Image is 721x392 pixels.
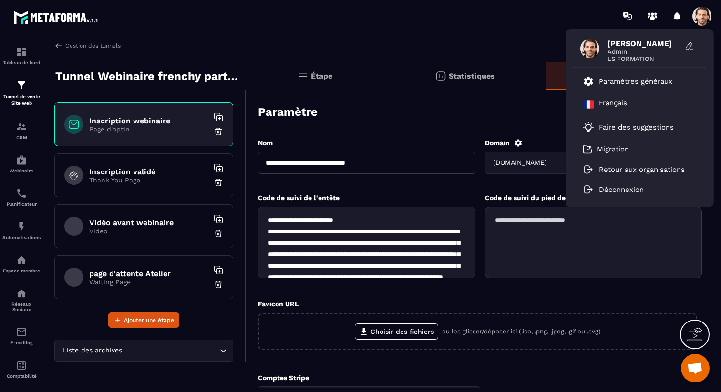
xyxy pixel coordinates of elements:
span: Admin [608,48,679,55]
a: formationformationTunnel de vente Site web [2,72,41,114]
img: trash [214,127,223,136]
p: E-mailing [2,340,41,345]
div: Ouvrir le chat [681,354,710,382]
a: automationsautomationsAutomatisations [2,214,41,247]
p: Déconnexion [599,185,644,194]
div: Search for option [485,152,702,174]
img: automations [16,254,27,266]
h3: Paramètre [258,105,318,119]
p: CRM [2,135,41,140]
a: schedulerschedulerPlanificateur [2,181,41,214]
span: Ajouter une étape [124,315,174,325]
img: trash [214,280,223,289]
img: formation [16,121,27,132]
img: accountant [16,360,27,371]
p: Video [89,227,208,235]
input: Search for option [549,158,655,168]
p: Tunnel de vente Site web [2,93,41,107]
p: Tunnel Webinaire frenchy partners [55,67,239,86]
a: Migration [583,144,629,154]
img: formation [16,80,27,91]
h6: Vidéo avant webinaire [89,218,208,227]
p: Comptes Stripe [258,374,480,382]
p: Statistiques [449,71,495,80]
a: automationsautomationsWebinaire [2,147,41,181]
p: Migration [597,145,629,153]
p: Réseaux Sociaux [2,302,41,312]
img: stats.20deebd0.svg [435,70,446,82]
img: email [16,326,27,338]
p: Thank You Page [89,176,208,184]
div: Search for option [54,340,233,362]
h6: Inscription validé [89,167,208,176]
p: Waiting Page [89,278,208,286]
img: formation [16,46,27,58]
p: Français [599,99,627,110]
span: [DOMAIN_NAME] [491,158,549,168]
a: formationformationCRM [2,114,41,147]
span: [PERSON_NAME] [608,39,679,48]
img: logo [13,9,99,26]
label: Choisir des fichiers [355,323,438,340]
p: Espace membre [2,268,41,273]
p: Retour aux organisations [599,165,685,174]
label: Favicon URL [258,300,299,308]
h6: page d'attente Atelier [89,269,208,278]
img: trash [214,178,223,187]
p: Faire des suggestions [599,123,674,131]
p: Page d'optin [89,125,208,133]
p: Tableau de bord [2,60,41,65]
a: Gestion des tunnels [54,41,121,50]
img: scheduler [16,188,27,199]
img: trash [214,229,223,238]
button: Ajouter une étape [108,312,179,328]
img: automations [16,154,27,166]
p: ou les glisser/déposer ici (.ico, .png, .jpeg, .gif ou .svg) [442,327,601,336]
a: emailemailE-mailing [2,319,41,352]
p: Étape [311,71,332,80]
img: social-network [16,288,27,299]
a: Faire des suggestions [583,121,685,133]
a: automationsautomationsEspace membre [2,247,41,281]
label: Code de suivi du pied de page [485,194,583,201]
p: Comptabilité [2,373,41,379]
span: LS FORMATION [608,55,679,62]
h6: Inscription webinaire [89,116,208,125]
p: Webinaire [2,168,41,173]
a: social-networksocial-networkRéseaux Sociaux [2,281,41,319]
p: Automatisations [2,235,41,240]
p: Paramètres généraux [599,77,672,86]
label: Code de suivi de l'entête [258,194,340,201]
span: Liste des archives [61,345,124,356]
input: Search for option [124,345,217,356]
img: automations [16,221,27,232]
p: Planificateur [2,201,41,207]
img: arrow [54,41,63,50]
label: Nom [258,139,273,147]
label: Domain [485,139,510,147]
a: accountantaccountantComptabilité [2,352,41,386]
a: Paramètres généraux [583,76,672,87]
a: formationformationTableau de bord [2,39,41,72]
img: bars.0d591741.svg [297,70,309,82]
a: Retour aux organisations [583,165,685,174]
